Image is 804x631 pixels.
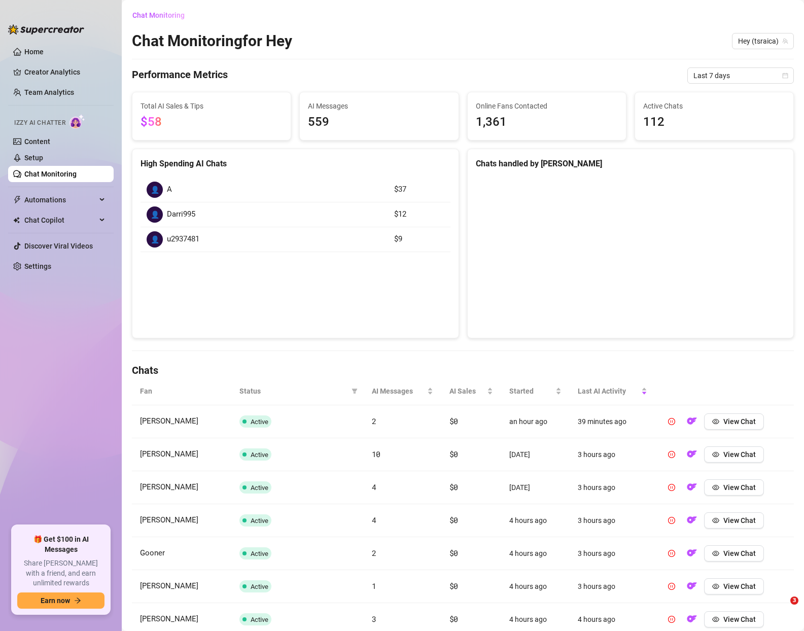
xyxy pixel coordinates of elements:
[372,416,376,426] span: 2
[782,73,788,79] span: calendar
[712,550,719,557] span: eye
[687,548,697,558] img: OF
[69,114,85,129] img: AI Chatter
[449,416,458,426] span: $0
[372,385,425,397] span: AI Messages
[364,377,441,405] th: AI Messages
[251,484,268,492] span: Active
[251,418,268,426] span: Active
[790,597,798,605] span: 3
[24,170,77,178] a: Chat Monitoring
[668,451,675,458] span: pause-circle
[140,581,198,590] span: [PERSON_NAME]
[684,419,700,428] a: OF
[570,438,655,471] td: 3 hours ago
[570,405,655,438] td: 39 minutes ago
[251,583,268,590] span: Active
[668,517,675,524] span: pause-circle
[41,597,70,605] span: Earn now
[687,416,697,426] img: OF
[570,504,655,537] td: 3 hours ago
[684,611,700,627] button: OF
[687,482,697,492] img: OF
[239,385,347,397] span: Status
[132,377,231,405] th: Fan
[476,157,786,170] div: Chats handled by [PERSON_NAME]
[687,449,697,459] img: OF
[24,242,93,250] a: Discover Viral Videos
[449,449,458,459] span: $0
[704,446,764,463] button: View Chat
[372,548,376,558] span: 2
[13,196,21,204] span: thunderbolt
[684,485,700,494] a: OF
[723,582,756,590] span: View Chat
[693,68,788,83] span: Last 7 days
[141,157,450,170] div: High Spending AI Chats
[251,550,268,557] span: Active
[712,418,719,425] span: eye
[372,449,380,459] span: 10
[147,182,163,198] div: 👤
[684,452,700,461] a: OF
[668,418,675,425] span: pause-circle
[501,405,570,438] td: an hour ago
[251,616,268,623] span: Active
[684,413,700,430] button: OF
[13,217,20,224] img: Chat Copilot
[24,88,74,96] a: Team Analytics
[723,417,756,426] span: View Chat
[74,597,81,604] span: arrow-right
[684,446,700,463] button: OF
[24,154,43,162] a: Setup
[704,545,764,562] button: View Chat
[501,438,570,471] td: [DATE]
[132,67,228,84] h4: Performance Metrics
[147,231,163,248] div: 👤
[132,31,292,51] h2: Chat Monitoring for Hey
[24,48,44,56] a: Home
[578,385,639,397] span: Last AI Activity
[17,535,104,554] span: 🎁 Get $100 in AI Messages
[723,450,756,459] span: View Chat
[141,100,283,112] span: Total AI Sales & Tips
[704,512,764,529] button: View Chat
[712,484,719,491] span: eye
[723,483,756,492] span: View Chat
[441,377,501,405] th: AI Sales
[349,383,360,399] span: filter
[509,385,553,397] span: Started
[668,616,675,623] span: pause-circle
[704,578,764,594] button: View Chat
[501,471,570,504] td: [DATE]
[449,482,458,492] span: $0
[782,38,788,44] span: team
[140,416,198,426] span: [PERSON_NAME]
[723,516,756,524] span: View Chat
[684,545,700,562] button: OF
[704,611,764,627] button: View Chat
[140,515,198,524] span: [PERSON_NAME]
[570,570,655,603] td: 3 hours ago
[723,615,756,623] span: View Chat
[570,377,655,405] th: Last AI Activity
[141,115,162,129] span: $58
[501,537,570,570] td: 4 hours ago
[684,479,700,496] button: OF
[24,192,96,208] span: Automations
[167,233,199,246] span: u2937481
[476,113,618,132] span: 1,361
[372,482,376,492] span: 4
[668,583,675,590] span: pause-circle
[712,616,719,623] span: eye
[684,617,700,625] a: OF
[24,212,96,228] span: Chat Copilot
[251,451,268,459] span: Active
[476,100,618,112] span: Online Fans Contacted
[643,100,785,112] span: Active Chats
[501,377,570,405] th: Started
[140,449,198,459] span: [PERSON_NAME]
[352,388,358,394] span: filter
[394,208,444,221] article: $12
[684,551,700,559] a: OF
